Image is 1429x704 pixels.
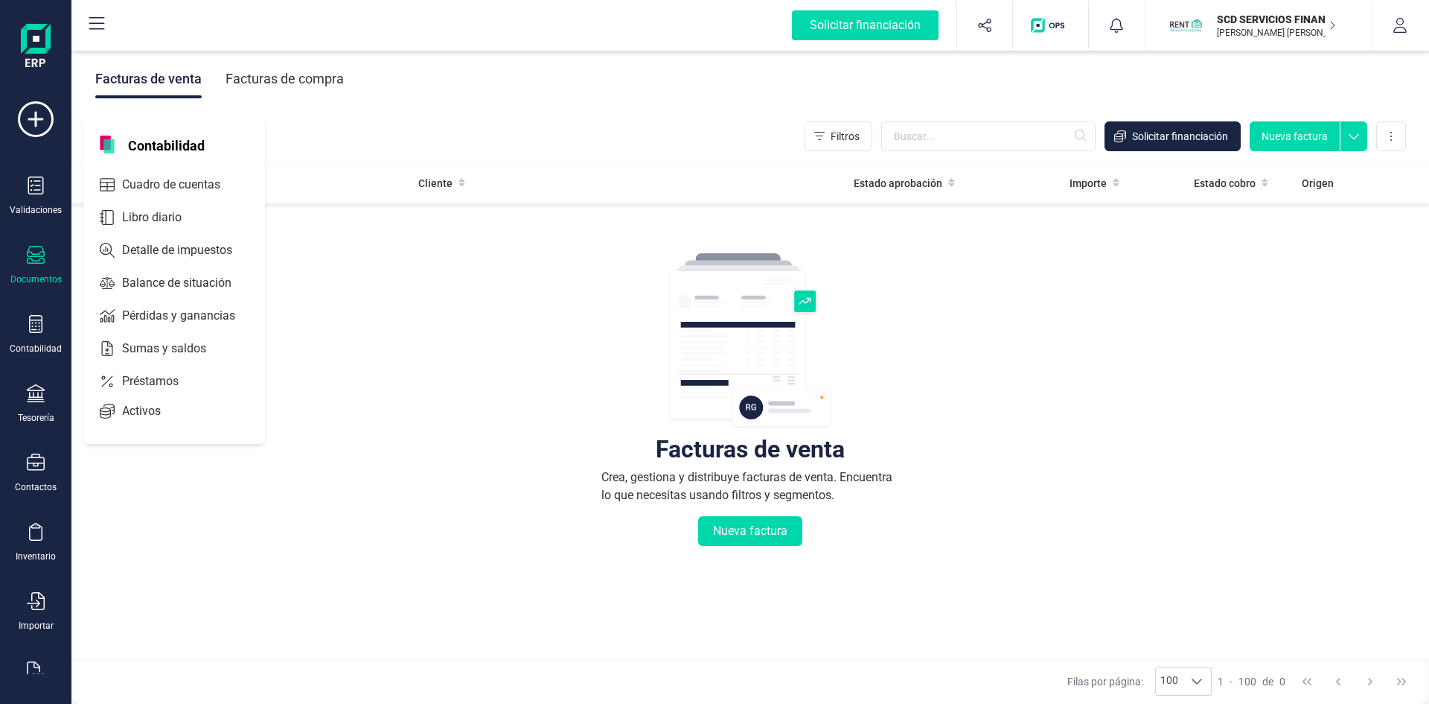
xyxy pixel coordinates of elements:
span: 1 [1218,674,1224,689]
button: Previous Page [1324,667,1352,696]
div: Inventario [16,551,56,562]
button: Nueva factura [1250,121,1340,151]
div: Tesorería [18,412,54,424]
div: Filas por página: [1067,667,1212,696]
span: Estado cobro [1194,176,1256,191]
span: Cuadro de cuentas [116,176,247,194]
span: Balance de situación [116,274,258,292]
div: Importar [19,620,54,632]
div: Validaciones [10,204,62,216]
span: 100 [1238,674,1256,689]
div: Contabilidad [10,343,62,355]
button: Solicitar financiación [1104,121,1241,151]
span: Contabilidad [119,136,214,153]
span: Origen [1302,176,1334,191]
img: Logo Finanedi [21,24,51,72]
button: Filtros [805,121,872,151]
span: 100 [1156,668,1183,695]
div: Solicitar financiación [792,10,939,40]
span: de [1262,674,1273,689]
div: Facturas de compra [226,60,344,98]
span: Detalle de impuestos [116,241,259,259]
span: Libro diario [116,209,208,226]
button: Nueva factura [698,516,802,546]
button: Solicitar financiación [774,1,956,49]
div: Facturas de venta [95,60,202,98]
div: Crea, gestiona y distribuye facturas de venta. Encuentra lo que necesitas usando filtros y segmen... [601,469,899,504]
div: - [1218,674,1285,689]
p: [PERSON_NAME] [PERSON_NAME] VOZMEDIANO [PERSON_NAME] [1217,27,1336,39]
span: Pérdidas y ganancias [116,307,262,325]
span: Estado aprobación [854,176,942,191]
span: Sumas y saldos [116,340,233,358]
span: Solicitar financiación [1132,129,1228,144]
button: Logo de OPS [1022,1,1079,49]
div: Documentos [10,273,62,285]
span: Filtros [831,129,860,144]
button: SCSCD SERVICIOS FINANCIEROS SL[PERSON_NAME] [PERSON_NAME] VOZMEDIANO [PERSON_NAME] [1163,1,1354,49]
button: Next Page [1356,667,1384,696]
input: Buscar... [881,121,1096,151]
span: Préstamos [116,372,205,390]
span: Activos [116,402,188,420]
p: SCD SERVICIOS FINANCIEROS SL [1217,12,1336,27]
img: Logo de OPS [1031,18,1070,33]
img: img-empty-table.svg [668,251,832,430]
span: Importe [1070,176,1107,191]
div: Facturas de venta [656,442,845,457]
span: Cliente [418,176,453,191]
span: 0 [1279,674,1285,689]
button: First Page [1293,667,1321,696]
button: Last Page [1387,667,1416,696]
img: SC [1169,9,1202,42]
div: Contactos [15,481,57,493]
